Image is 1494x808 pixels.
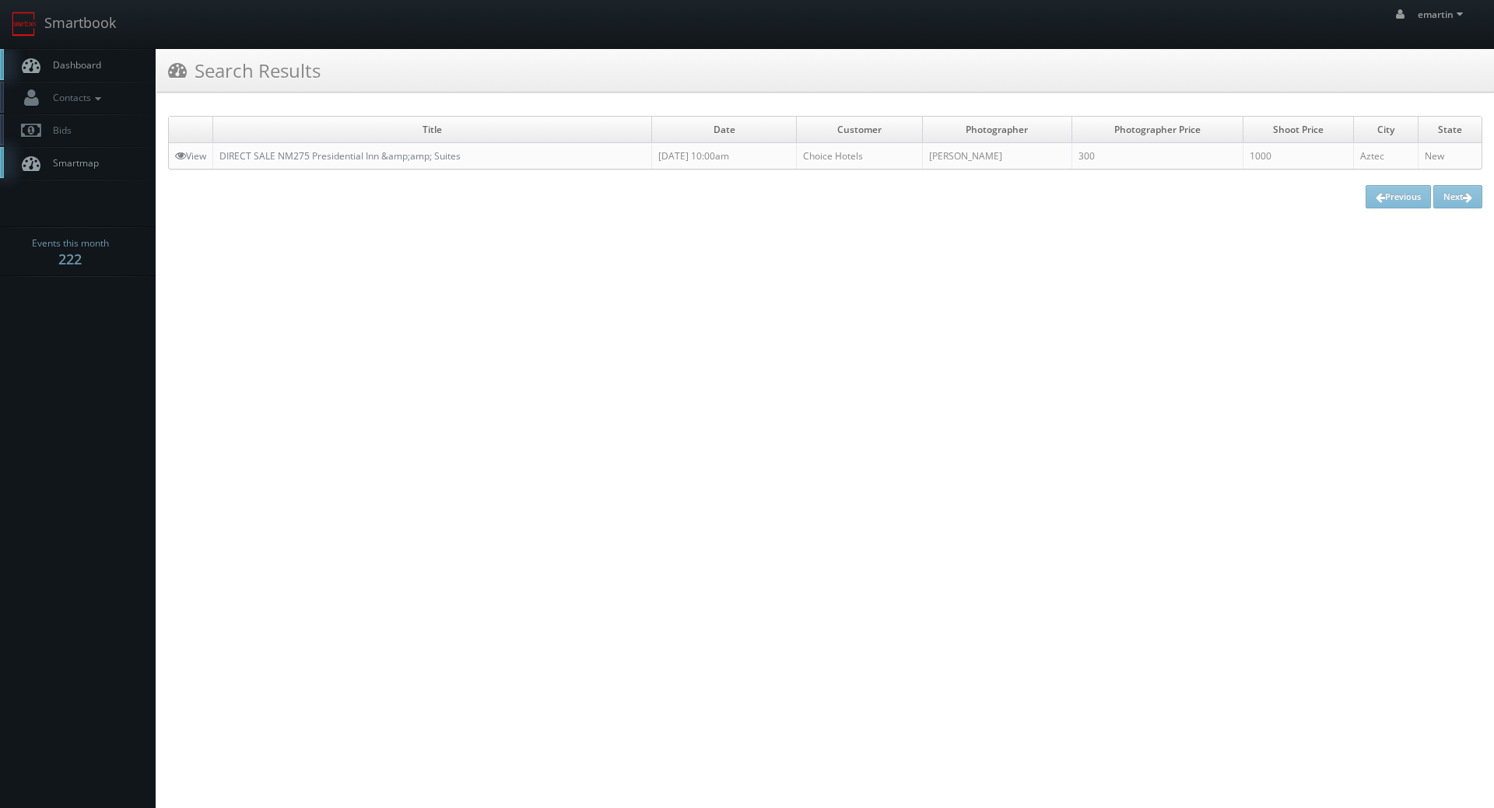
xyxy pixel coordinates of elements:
td: 1000 [1243,143,1353,170]
span: emartin [1418,8,1468,21]
td: Customer [797,117,923,143]
span: Bids [45,124,72,137]
span: Events this month [32,236,109,251]
td: Aztec [1353,143,1418,170]
td: 300 [1071,143,1243,170]
td: Photographer Price [1071,117,1243,143]
td: New [1418,143,1482,170]
span: Dashboard [45,58,101,72]
td: [DATE] 10:00am [651,143,796,170]
a: DIRECT SALE NM275 Presidential Inn &amp;amp; Suites [219,149,461,163]
span: Smartmap [45,156,99,170]
strong: 222 [58,250,82,268]
td: Shoot Price [1243,117,1353,143]
td: State [1418,117,1482,143]
h3: Search Results [168,57,321,84]
img: smartbook-logo.png [12,12,37,37]
td: Date [651,117,796,143]
span: Contacts [45,91,105,104]
td: Photographer [923,117,1071,143]
td: City [1353,117,1418,143]
td: [PERSON_NAME] [923,143,1071,170]
td: Title [213,117,652,143]
td: Choice Hotels [797,143,923,170]
a: View [175,149,206,163]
